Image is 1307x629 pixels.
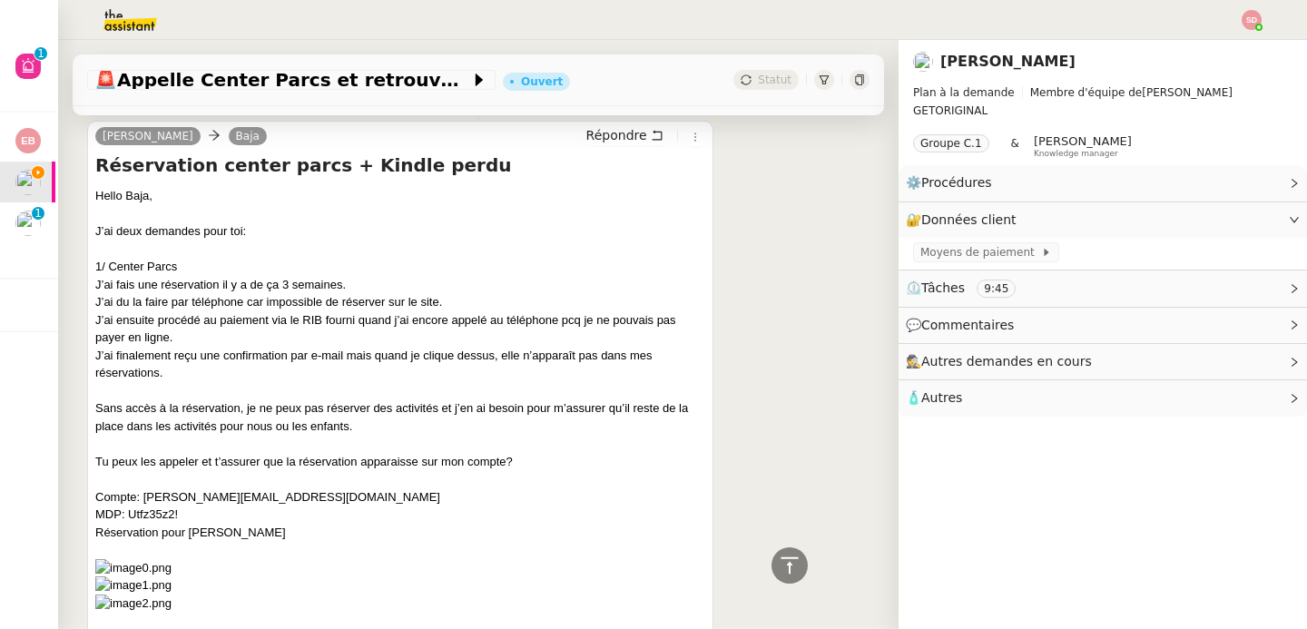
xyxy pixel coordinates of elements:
div: Compte: [PERSON_NAME][EMAIL_ADDRESS][DOMAIN_NAME] [95,488,705,506]
span: 🔐 [906,210,1024,231]
span: 🚨 [94,69,117,91]
div: J’ai deux demandes pour toi: [95,222,705,241]
span: [PERSON_NAME] GETORIGINAL [913,84,1292,120]
img: image2.png [95,595,705,613]
div: Ouvert [521,76,563,87]
span: ⚙️ [906,172,1000,193]
img: users%2F51fx0Px1XwQfJ7gijIgsI4jqkOz2%2Favatar%2F1613035779486.jpeg [913,52,933,72]
div: 🔐Données client [899,202,1307,238]
nz-badge-sup: 1 [34,47,47,60]
span: Procédures [921,175,992,190]
span: Commentaires [921,318,1014,332]
span: Plan à la demande [913,86,1015,99]
app-user-label: Knowledge manager [1034,134,1132,158]
div: J’ai finalement reçu une confirmation par e-mail mais quand je clique dessus, elle n’apparaît pas... [95,347,705,382]
span: Autres [921,390,962,405]
nz-badge-sup: 1 [32,207,44,220]
span: Autres demandes en cours [921,354,1092,369]
div: 🧴Autres [899,380,1307,416]
div: J’ai ensuite procédé au paiement via le RIB fourni quand j’ai encore appelé au téléphone pcq je n... [95,311,705,347]
p: 1 [34,207,42,223]
span: Répondre [586,126,647,144]
div: MDP: Utfz35z2! [95,506,705,524]
span: [PERSON_NAME] [1034,134,1132,148]
div: J’ai fais une réservation il y a de ça 3 semaines. [95,276,705,294]
img: image1.png [95,576,705,595]
nz-tag: 9:45 [977,280,1016,298]
div: Tu peux les appeler et t’assurer que la réservation apparaisse sur mon compte? [95,453,705,471]
div: Réservation pour [PERSON_NAME] [95,524,705,542]
span: Baja [236,130,260,143]
div: ⚙️Procédures [899,165,1307,201]
span: 🧴 [906,390,962,405]
span: Knowledge manager [1034,149,1118,159]
span: 💬 [906,318,1022,332]
img: users%2F9GXHdUEgf7ZlSXdwo7B3iBDT3M02%2Favatar%2Fimages.jpeg [15,211,41,236]
div: 1/ Center Parcs [95,258,705,276]
a: [PERSON_NAME] [95,128,201,144]
span: Moyens de paiement [920,243,1041,261]
p: 1 [37,47,44,64]
div: Sans accès à la réservation, je ne peux pas réserver des activités et j’en ai besoin pour m’assur... [95,399,705,435]
img: users%2F51fx0Px1XwQfJ7gijIgsI4jqkOz2%2Favatar%2F1613035779486.jpeg [15,170,41,195]
img: svg [15,128,41,153]
a: [PERSON_NAME] [940,53,1076,70]
img: svg [1242,10,1262,30]
button: Répondre [580,125,670,145]
span: Données client [921,212,1017,227]
div: 🕵️Autres demandes en cours [899,344,1307,379]
span: ⏲️ [906,280,1031,295]
span: 🕵️ [906,354,1100,369]
span: Membre d'équipe de [1030,86,1143,99]
div: ⏲️Tâches 9:45 [899,270,1307,306]
nz-tag: Groupe C.1 [913,134,989,152]
h4: Réservation center parcs + Kindle perdu [95,152,705,178]
span: Appelle Center Parcs et retrouve le Kindle [94,71,470,89]
span: Statut [758,74,791,86]
div: 💬Commentaires [899,308,1307,343]
span: Tâches [921,280,965,295]
div: J’ai du la faire par téléphone car impossible de réserver sur le site. [95,293,705,311]
img: image0.png [95,559,705,577]
span: & [1011,134,1019,158]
